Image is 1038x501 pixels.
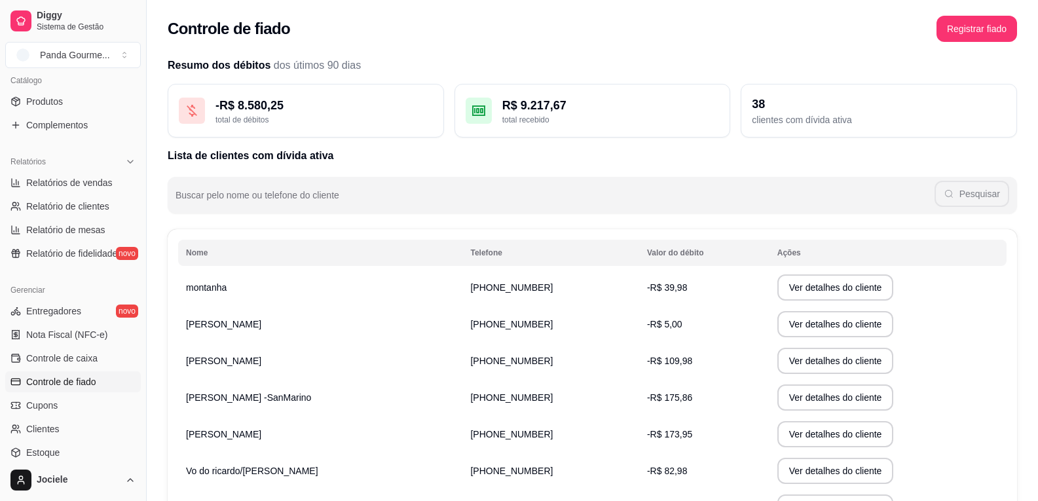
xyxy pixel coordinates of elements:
a: Entregadoresnovo [5,301,141,322]
span: Jociele [37,474,120,486]
div: R$ 9.217,67 [502,96,720,115]
span: [PERSON_NAME] -SanMarino [186,392,311,403]
span: -R$ 175,86 [647,392,692,403]
span: [PERSON_NAME] [186,356,261,366]
input: Buscar pelo nome ou telefone do cliente [176,194,935,207]
a: Estoque [5,442,141,463]
span: Controle de fiado [26,375,96,388]
a: Produtos [5,91,141,112]
span: Controle de caixa [26,352,98,365]
span: Diggy [37,10,136,22]
span: dos útimos 90 dias [274,60,361,71]
div: total recebido [502,115,720,125]
span: Sistema de Gestão [37,22,136,32]
span: [PHONE_NUMBER] [470,282,553,293]
a: Relatório de clientes [5,196,141,217]
div: Gerenciar [5,280,141,301]
h2: Lista de clientes com dívida ativa [168,148,1017,164]
span: Relatórios [10,157,46,167]
a: Nota Fiscal (NFC-e) [5,324,141,345]
button: Ver detalhes do cliente [777,458,894,484]
span: Cupons [26,399,58,412]
div: Catálogo [5,70,141,91]
span: Relatórios de vendas [26,176,113,189]
button: Ver detalhes do cliente [777,348,894,374]
a: Relatório de mesas [5,219,141,240]
a: Controle de caixa [5,348,141,369]
span: Relatório de mesas [26,223,105,236]
button: Registrar fiado [936,16,1017,42]
button: Select a team [5,42,141,68]
div: - R$ 8.580,25 [215,96,433,115]
span: [PERSON_NAME] [186,429,261,439]
span: Entregadores [26,305,81,318]
button: Ver detalhes do cliente [777,311,894,337]
button: Ver detalhes do cliente [777,421,894,447]
span: Relatório de fidelidade [26,247,117,260]
a: Complementos [5,115,141,136]
button: Ver detalhes do cliente [777,384,894,411]
div: clientes com dívida ativa [752,113,1006,126]
a: DiggySistema de Gestão [5,5,141,37]
span: Complementos [26,119,88,132]
span: Produtos [26,95,63,108]
th: Ações [769,240,1007,266]
th: Telefone [462,240,639,266]
a: Cupons [5,395,141,416]
span: [PHONE_NUMBER] [470,319,553,329]
a: Clientes [5,418,141,439]
a: Controle de fiado [5,371,141,392]
span: Clientes [26,422,60,436]
div: 38 [752,95,1006,113]
h2: Controle de fiado [168,18,290,39]
a: Relatórios de vendas [5,172,141,193]
span: montanha [186,282,227,293]
span: [PERSON_NAME] [186,319,261,329]
span: [PHONE_NUMBER] [470,392,553,403]
th: Nome [178,240,462,266]
span: -R$ 5,00 [647,319,682,329]
span: [PHONE_NUMBER] [470,466,553,476]
span: [PHONE_NUMBER] [470,429,553,439]
span: Vo do ricardo/[PERSON_NAME] [186,466,318,476]
button: Ver detalhes do cliente [777,274,894,301]
h2: Resumo dos débitos [168,58,1017,73]
span: -R$ 82,98 [647,466,687,476]
button: Jociele [5,464,141,496]
div: Panda Gourme ... [40,48,110,62]
span: [PHONE_NUMBER] [470,356,553,366]
span: Relatório de clientes [26,200,109,213]
span: -R$ 173,95 [647,429,692,439]
a: Relatório de fidelidadenovo [5,243,141,264]
span: Estoque [26,446,60,459]
span: -R$ 109,98 [647,356,692,366]
span: -R$ 39,98 [647,282,687,293]
th: Valor do débito [639,240,769,266]
div: total de débitos [215,115,433,125]
span: Nota Fiscal (NFC-e) [26,328,107,341]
